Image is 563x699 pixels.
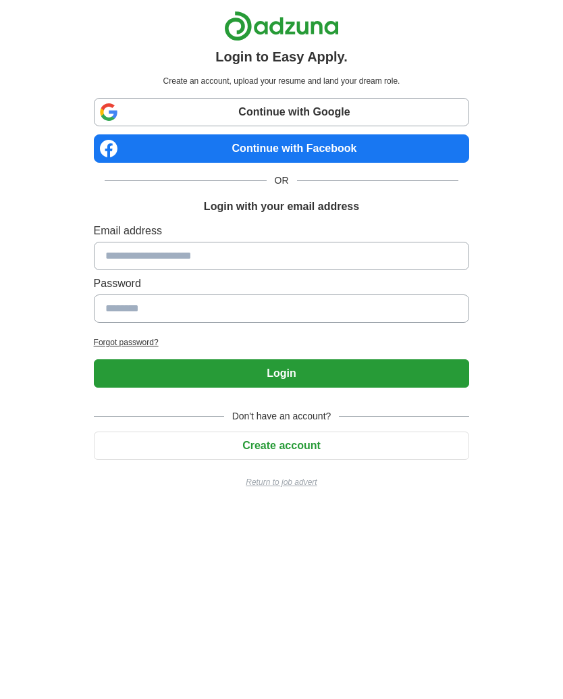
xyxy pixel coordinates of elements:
[94,476,470,488] a: Return to job advert
[94,98,470,126] a: Continue with Google
[224,409,340,423] span: Don't have an account?
[215,47,348,67] h1: Login to Easy Apply.
[94,440,470,451] a: Create account
[94,336,470,348] a: Forgot password?
[94,134,470,163] a: Continue with Facebook
[94,432,470,460] button: Create account
[267,174,297,188] span: OR
[97,75,467,87] p: Create an account, upload your resume and land your dream role.
[94,223,470,239] label: Email address
[204,199,359,215] h1: Login with your email address
[94,359,470,388] button: Login
[224,11,339,41] img: Adzuna logo
[94,276,470,292] label: Password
